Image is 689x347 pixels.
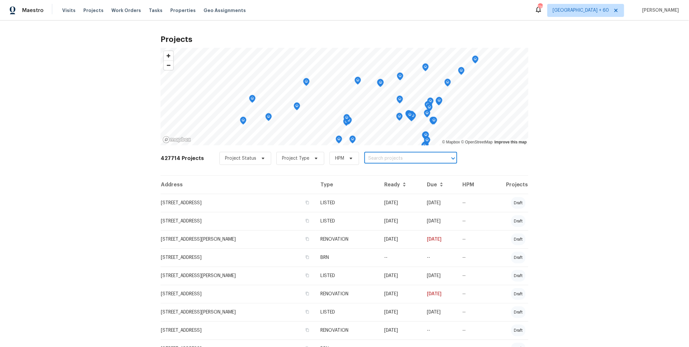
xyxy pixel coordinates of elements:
div: Map marker [407,111,413,121]
button: Copy Address [304,273,310,278]
div: Map marker [436,97,443,107]
span: [PERSON_NAME] [640,7,679,14]
div: Map marker [405,110,412,120]
span: Project Type [282,155,309,162]
div: Map marker [422,63,429,73]
a: Improve this map [495,140,527,144]
div: Map marker [377,79,384,89]
td: [STREET_ADDRESS][PERSON_NAME] [161,230,316,248]
div: Map marker [419,145,426,155]
td: [STREET_ADDRESS] [161,212,316,230]
div: Map marker [406,110,412,120]
td: [DATE] [379,212,422,230]
td: [DATE] [379,267,422,285]
td: [DATE] [379,303,422,321]
div: draft [511,270,526,282]
div: draft [511,306,526,318]
th: HPM [457,176,485,194]
div: draft [511,288,526,300]
div: Map marker [423,131,429,141]
button: Open [449,154,458,163]
div: Map marker [422,132,429,142]
div: draft [511,234,526,245]
div: Map marker [344,114,350,124]
td: [DATE] [379,321,422,340]
button: Copy Address [304,218,310,224]
div: Map marker [472,56,479,66]
td: RENOVATION [316,230,379,248]
div: Map marker [397,73,403,83]
input: Search projects [364,153,439,164]
div: Map marker [249,95,256,105]
div: Map marker [396,113,403,123]
td: [DATE] [422,194,457,212]
button: Copy Address [304,309,310,315]
td: -- [422,321,457,340]
div: Map marker [458,67,465,77]
div: Map marker [303,78,310,88]
div: Map marker [422,141,429,151]
span: HPM [335,155,344,162]
span: Properties [170,7,196,14]
td: [DATE] [422,212,457,230]
td: -- [422,248,457,267]
th: Address [161,176,316,194]
div: Map marker [424,110,430,120]
td: [DATE] [379,230,422,248]
div: Map marker [431,117,437,127]
td: -- [457,248,485,267]
div: Map marker [349,136,356,146]
span: Work Orders [111,7,141,14]
div: draft [511,252,526,263]
canvas: Map [161,48,528,145]
td: -- [457,285,485,303]
div: Map marker [427,98,434,108]
span: Tasks [149,8,162,13]
td: -- [457,267,485,285]
td: [DATE] [379,194,422,212]
div: Map marker [421,142,428,152]
a: Mapbox homepage [162,136,191,143]
td: -- [457,303,485,321]
td: [DATE] [422,303,457,321]
div: Map marker [426,104,433,114]
td: [DATE] [422,285,457,303]
div: draft [511,197,526,209]
a: Mapbox [442,140,460,144]
a: OpenStreetMap [461,140,493,144]
td: [DATE] [422,230,457,248]
button: Zoom in [164,51,173,60]
button: Copy Address [304,291,310,297]
h2: Projects [161,36,528,43]
td: LISTED [316,212,379,230]
div: Map marker [343,118,350,128]
span: Geo Assignments [204,7,246,14]
h2: 427714 Projects [161,155,204,162]
td: [STREET_ADDRESS][PERSON_NAME] [161,267,316,285]
td: [STREET_ADDRESS] [161,285,316,303]
td: [DATE] [379,285,422,303]
div: Map marker [397,96,403,106]
td: [STREET_ADDRESS] [161,321,316,340]
span: Project Status [225,155,256,162]
button: Copy Address [304,327,310,333]
div: Map marker [436,98,442,108]
div: Map marker [336,136,342,146]
td: LISTED [316,267,379,285]
td: RENOVATION [316,321,379,340]
div: Map marker [355,77,361,87]
th: Due [422,176,457,194]
span: Zoom out [164,61,173,70]
button: Copy Address [304,236,310,242]
div: Map marker [424,137,430,147]
button: Copy Address [304,200,310,206]
td: -- [457,321,485,340]
td: -- [379,248,422,267]
td: LISTED [316,303,379,321]
div: Map marker [294,102,300,113]
td: [STREET_ADDRESS] [161,248,316,267]
div: Map marker [429,117,436,127]
button: Copy Address [304,254,310,260]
